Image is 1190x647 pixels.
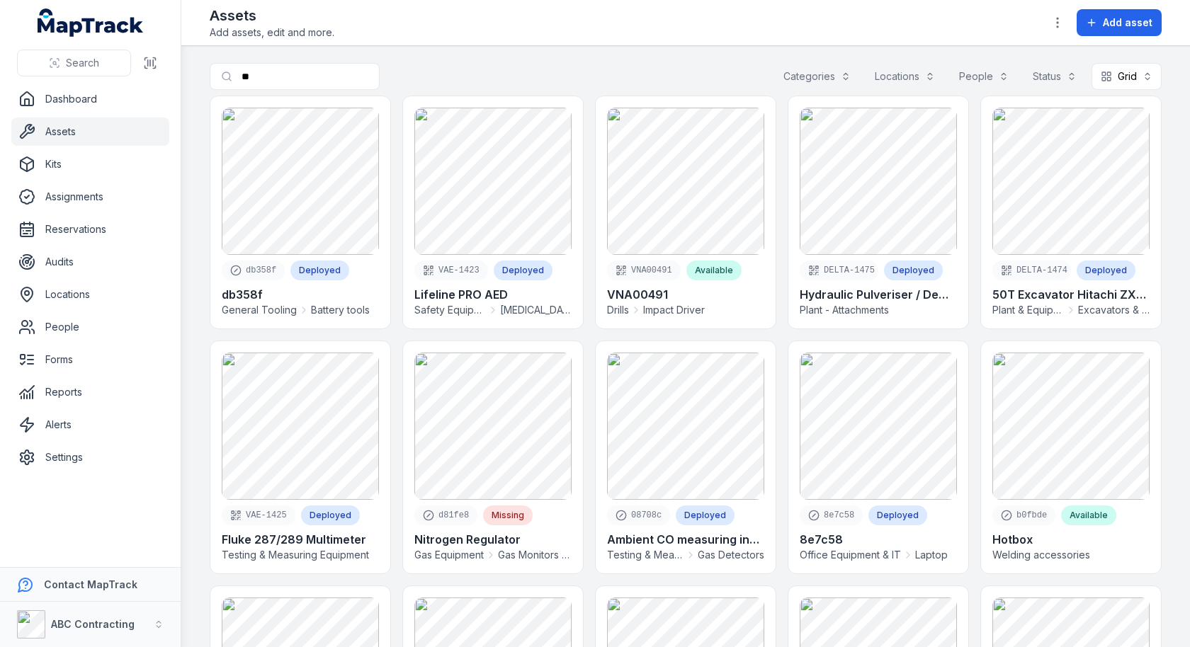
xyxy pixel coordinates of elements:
[11,280,169,309] a: Locations
[1103,16,1152,30] span: Add asset
[11,85,169,113] a: Dashboard
[44,578,137,590] strong: Contact MapTrack
[11,118,169,146] a: Assets
[1024,63,1086,90] button: Status
[11,215,169,244] a: Reservations
[66,56,99,70] span: Search
[210,6,334,25] h2: Assets
[1092,63,1162,90] button: Grid
[11,345,169,374] a: Forms
[11,150,169,178] a: Kits
[51,618,135,630] strong: ABC Contracting
[17,50,131,76] button: Search
[950,63,1018,90] button: People
[38,8,144,37] a: MapTrack
[210,25,334,40] span: Add assets, edit and more.
[11,248,169,276] a: Audits
[11,183,169,211] a: Assignments
[11,313,169,341] a: People
[11,411,169,439] a: Alerts
[866,63,944,90] button: Locations
[1077,9,1162,36] button: Add asset
[11,443,169,471] a: Settings
[774,63,860,90] button: Categories
[11,378,169,406] a: Reports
